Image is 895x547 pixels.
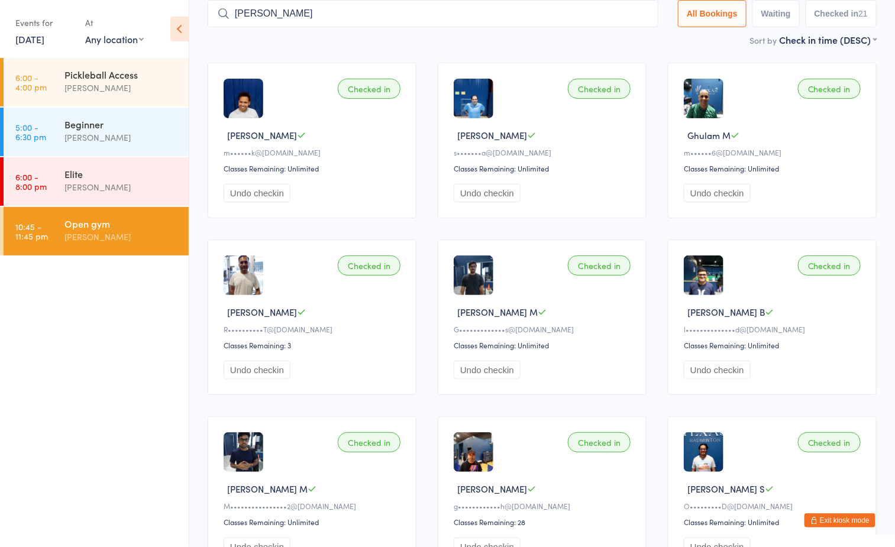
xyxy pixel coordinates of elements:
[4,157,189,206] a: 6:00 -8:00 pmElite[PERSON_NAME]
[457,306,538,318] span: [PERSON_NAME] M
[64,118,179,131] div: Beginner
[64,180,179,194] div: [PERSON_NAME]
[85,33,144,46] div: Any location
[15,122,46,141] time: 5:00 - 6:30 pm
[224,184,290,202] button: Undo checkin
[4,108,189,156] a: 5:00 -6:30 pmBeginner[PERSON_NAME]
[684,184,751,202] button: Undo checkin
[454,517,634,527] div: Classes Remaining: 28
[454,501,634,511] div: g••••••••••••h@[DOMAIN_NAME]
[687,306,765,318] span: [PERSON_NAME] B
[454,340,634,350] div: Classes Remaining: Unlimited
[684,255,723,295] img: image1675471547.png
[858,9,868,18] div: 21
[224,255,263,295] img: image1751061625.png
[684,361,751,379] button: Undo checkin
[224,501,404,511] div: M••••••••••••••••2@[DOMAIN_NAME]
[804,513,875,527] button: Exit kiosk mode
[684,79,723,118] img: image1670988431.png
[798,432,861,452] div: Checked in
[338,79,400,99] div: Checked in
[64,81,179,95] div: [PERSON_NAME]
[568,432,631,452] div: Checked in
[15,222,48,241] time: 10:45 - 11:45 pm
[454,255,493,295] img: image1751414454.png
[684,163,864,173] div: Classes Remaining: Unlimited
[454,361,521,379] button: Undo checkin
[15,13,73,33] div: Events for
[568,79,631,99] div: Checked in
[454,147,634,157] div: s•••••••a@[DOMAIN_NAME]
[64,217,179,230] div: Open gym
[227,306,297,318] span: [PERSON_NAME]
[454,184,521,202] button: Undo checkin
[224,163,404,173] div: Classes Remaining: Unlimited
[227,129,297,141] span: [PERSON_NAME]
[15,33,44,46] a: [DATE]
[224,147,404,157] div: m••••••k@[DOMAIN_NAME]
[457,129,527,141] span: [PERSON_NAME]
[684,517,864,527] div: Classes Remaining: Unlimited
[224,340,404,350] div: Classes Remaining: 3
[64,68,179,81] div: Pickleball Access
[779,33,877,46] div: Check in time (DESC)
[15,172,47,191] time: 6:00 - 8:00 pm
[224,79,263,118] img: image1673189898.png
[338,432,400,452] div: Checked in
[224,324,404,334] div: R••••••••••T@[DOMAIN_NAME]
[684,432,723,472] img: image1718063971.png
[85,13,144,33] div: At
[338,255,400,276] div: Checked in
[568,255,631,276] div: Checked in
[454,163,634,173] div: Classes Remaining: Unlimited
[64,131,179,144] div: [PERSON_NAME]
[684,147,864,157] div: m••••••6@[DOMAIN_NAME]
[687,483,765,495] span: [PERSON_NAME] S
[749,34,777,46] label: Sort by
[457,483,527,495] span: [PERSON_NAME]
[4,207,189,255] a: 10:45 -11:45 pmOpen gym[PERSON_NAME]
[684,501,864,511] div: O•••••••••D@[DOMAIN_NAME]
[684,340,864,350] div: Classes Remaining: Unlimited
[227,483,308,495] span: [PERSON_NAME] M
[687,129,731,141] span: Ghulam M
[684,324,864,334] div: l••••••••••••••d@[DOMAIN_NAME]
[454,324,634,334] div: G•••••••••••••s@[DOMAIN_NAME]
[15,73,47,92] time: 6:00 - 4:00 pm
[454,79,493,118] img: image1687003564.png
[454,432,493,472] img: image1706061414.png
[224,432,263,472] img: image1751414504.png
[798,255,861,276] div: Checked in
[64,230,179,244] div: [PERSON_NAME]
[64,167,179,180] div: Elite
[798,79,861,99] div: Checked in
[224,361,290,379] button: Undo checkin
[224,517,404,527] div: Classes Remaining: Unlimited
[4,58,189,106] a: 6:00 -4:00 pmPickleball Access[PERSON_NAME]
